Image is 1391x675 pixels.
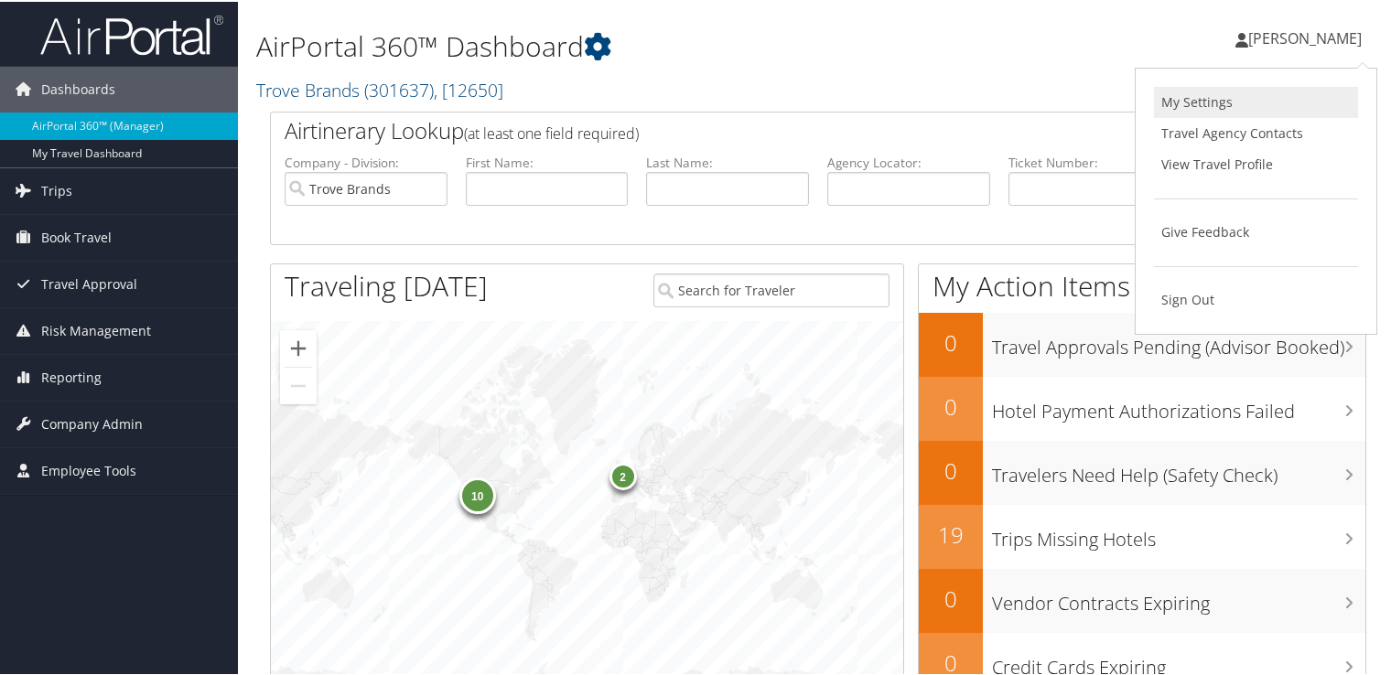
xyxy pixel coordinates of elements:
a: View Travel Profile [1154,147,1358,178]
a: Give Feedback [1154,215,1358,246]
h3: Hotel Payment Authorizations Failed [992,388,1365,423]
span: ( 301637 ) [364,76,434,101]
label: Last Name: [646,152,809,170]
h2: Airtinerary Lookup [285,113,1260,145]
h2: 0 [919,454,983,485]
h2: 0 [919,326,983,357]
button: Zoom out [280,366,317,402]
h2: 0 [919,582,983,613]
div: 2 [609,460,637,487]
a: [PERSON_NAME] [1235,9,1380,64]
a: 0Hotel Payment Authorizations Failed [919,375,1365,439]
h3: Travel Approvals Pending (Advisor Booked) [992,324,1365,359]
label: Company - Division: [285,152,447,170]
h3: Vendor Contracts Expiring [992,580,1365,615]
a: My Settings [1154,85,1358,116]
span: Company Admin [41,400,143,445]
a: Sign Out [1154,283,1358,314]
a: Travel Agency Contacts [1154,116,1358,147]
label: First Name: [466,152,629,170]
a: Trove Brands [256,76,503,101]
h3: Trips Missing Hotels [992,516,1365,551]
input: Search for Traveler [653,272,890,305]
a: 0Travelers Need Help (Safety Check) [919,439,1365,503]
img: airportal-logo.png [40,12,223,55]
h1: Traveling [DATE] [285,265,488,304]
a: 0Travel Approvals Pending (Advisor Booked) [919,311,1365,375]
button: Zoom in [280,328,317,365]
a: 19Trips Missing Hotels [919,503,1365,567]
span: , [ 12650 ] [434,76,503,101]
h1: AirPortal 360™ Dashboard [256,26,1006,64]
label: Ticket Number: [1008,152,1171,170]
span: [PERSON_NAME] [1248,27,1362,47]
h3: Travelers Need Help (Safety Check) [992,452,1365,487]
h2: 0 [919,390,983,421]
span: Risk Management [41,306,151,352]
span: Employee Tools [41,446,136,492]
h1: My Action Items [919,265,1365,304]
label: Agency Locator: [827,152,990,170]
span: (at least one field required) [464,122,639,142]
span: Book Travel [41,213,112,259]
span: Trips [41,166,72,212]
span: Dashboards [41,65,115,111]
span: Reporting [41,353,102,399]
h2: 19 [919,518,983,549]
div: 10 [459,476,496,512]
a: 0Vendor Contracts Expiring [919,567,1365,631]
span: Travel Approval [41,260,137,305]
